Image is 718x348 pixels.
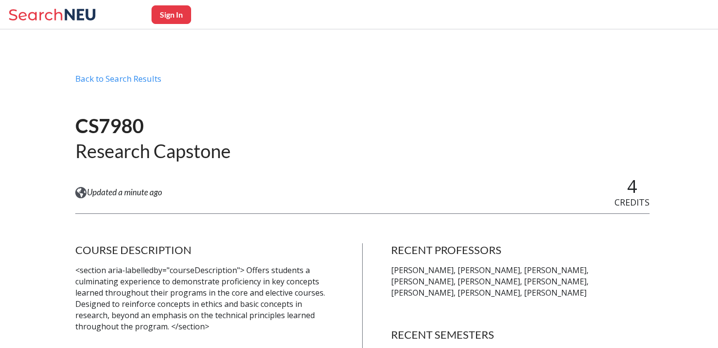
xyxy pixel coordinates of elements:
p: [PERSON_NAME], [PERSON_NAME], [PERSON_NAME], [PERSON_NAME], [PERSON_NAME], [PERSON_NAME], [PERSON... [391,265,650,299]
span: 4 [627,174,637,198]
h2: Research Capstone [75,139,231,163]
button: Sign In [152,5,191,24]
p: <section aria-labelledby="courseDescription"> Offers students a culminating experience to demonst... [75,265,334,332]
span: CREDITS [614,196,650,208]
h4: RECENT SEMESTERS [391,328,650,342]
h4: COURSE DESCRIPTION [75,243,334,257]
div: Back to Search Results [75,73,650,92]
h1: CS7980 [75,114,231,139]
h4: RECENT PROFESSORS [391,243,650,257]
span: Updated a minute ago [87,187,162,198]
